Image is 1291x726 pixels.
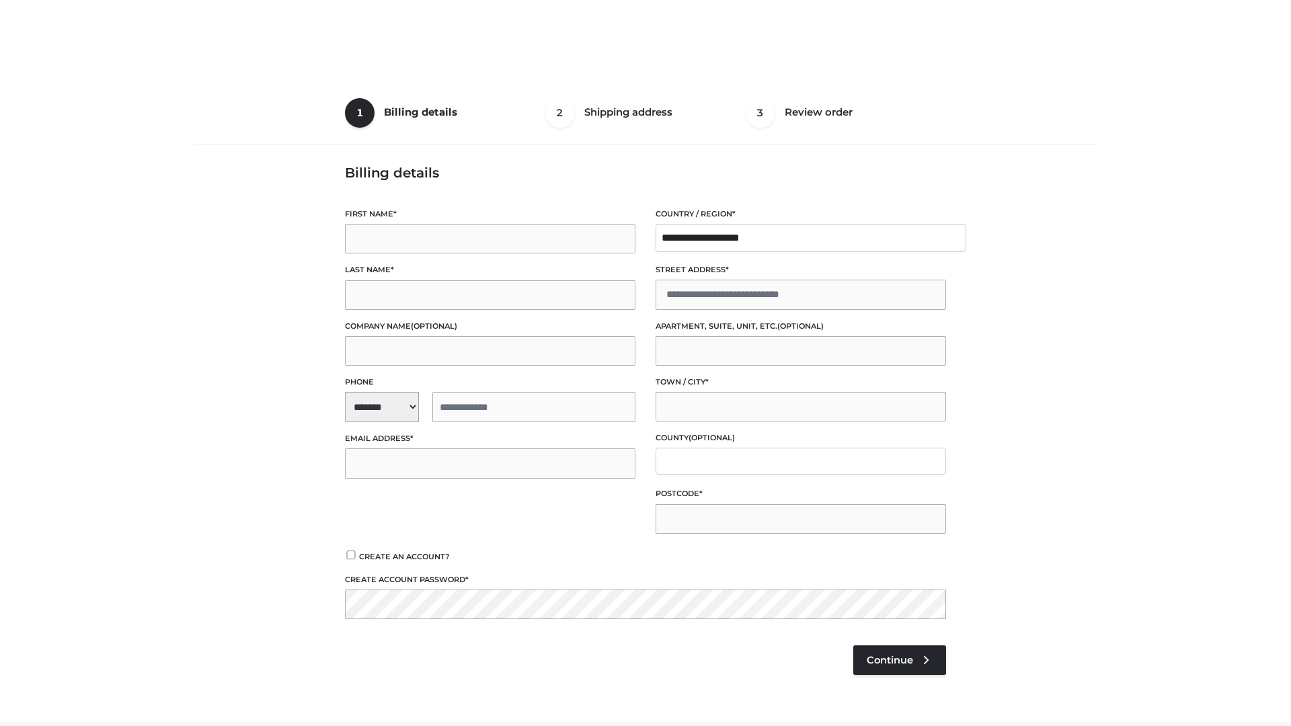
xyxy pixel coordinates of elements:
span: 2 [545,98,575,128]
label: Email address [345,432,635,445]
span: Billing details [384,106,457,118]
label: Street address [656,264,946,276]
span: (optional) [411,321,457,331]
label: County [656,432,946,444]
label: First name [345,208,635,220]
label: Create account password [345,573,946,586]
span: (optional) [689,433,735,442]
input: Create an account? [345,551,357,559]
a: Continue [853,645,946,675]
span: 3 [746,98,775,128]
label: Postcode [656,487,946,500]
span: Shipping address [584,106,672,118]
label: Company name [345,320,635,333]
label: Phone [345,376,635,389]
span: Continue [867,654,913,666]
h3: Billing details [345,165,946,181]
span: Review order [785,106,853,118]
span: 1 [345,98,375,128]
label: Apartment, suite, unit, etc. [656,320,946,333]
label: Town / City [656,376,946,389]
label: Last name [345,264,635,276]
span: (optional) [777,321,824,331]
label: Country / Region [656,208,946,220]
span: Create an account? [359,552,450,561]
